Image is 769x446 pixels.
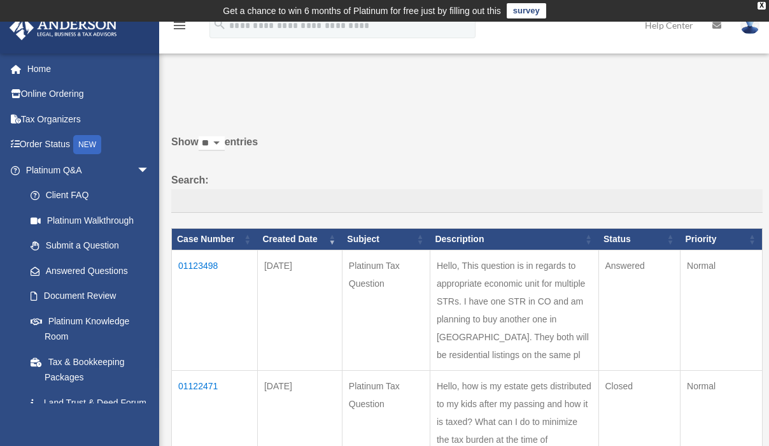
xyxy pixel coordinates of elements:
td: 01123498 [172,250,258,371]
div: NEW [73,135,101,154]
td: Answered [598,250,681,371]
select: Showentries [199,136,225,151]
td: Platinum Tax Question [342,250,430,371]
input: Search: [171,189,763,213]
th: Created Date: activate to sort column ascending [257,229,342,250]
a: Platinum Walkthrough [18,208,162,233]
img: User Pic [740,16,759,34]
th: Priority: activate to sort column ascending [681,229,763,250]
a: Platinum Knowledge Room [18,308,162,349]
a: Client FAQ [18,183,162,208]
a: Home [9,56,169,82]
div: close [758,2,766,10]
i: search [213,17,227,31]
a: Order StatusNEW [9,132,169,158]
a: menu [172,22,187,33]
div: Get a chance to win 6 months of Platinum for free just by filling out this [223,3,501,18]
th: Status: activate to sort column ascending [598,229,681,250]
th: Case Number: activate to sort column ascending [172,229,258,250]
span: arrow_drop_down [137,157,162,183]
td: [DATE] [257,250,342,371]
a: Tax Organizers [9,106,169,132]
a: Platinum Q&Aarrow_drop_down [9,157,162,183]
label: Show entries [171,133,763,164]
a: survey [507,3,546,18]
a: Tax & Bookkeeping Packages [18,349,162,390]
td: Hello, This question is in regards to appropriate economic unit for multiple STRs. I have one STR... [430,250,598,371]
a: Land Trust & Deed Forum [18,390,162,415]
a: Submit a Question [18,233,162,259]
a: Document Review [18,284,162,309]
a: Answered Questions [18,258,156,284]
th: Description: activate to sort column ascending [430,229,598,250]
td: Normal [681,250,763,371]
label: Search: [171,171,763,213]
img: Anderson Advisors Platinum Portal [6,15,121,40]
a: Online Ordering [9,82,169,107]
th: Subject: activate to sort column ascending [342,229,430,250]
i: menu [172,18,187,33]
